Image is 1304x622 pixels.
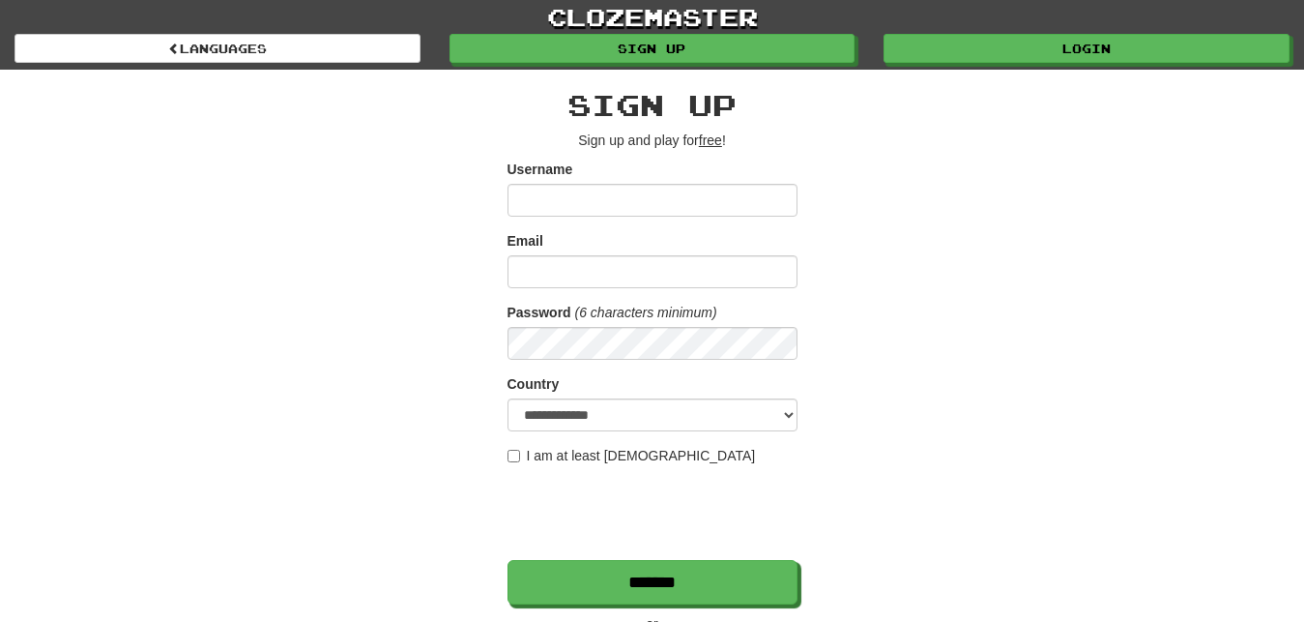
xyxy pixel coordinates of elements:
[507,160,573,179] label: Username
[507,374,560,394] label: Country
[507,446,756,465] label: I am at least [DEMOGRAPHIC_DATA]
[507,89,797,121] h2: Sign up
[884,34,1290,63] a: Login
[507,475,801,550] iframe: reCAPTCHA
[507,231,543,251] label: Email
[507,303,571,322] label: Password
[507,131,797,150] p: Sign up and play for !
[575,305,717,320] em: (6 characters minimum)
[14,34,420,63] a: Languages
[449,34,855,63] a: Sign up
[699,133,722,148] u: free
[507,450,520,462] input: I am at least [DEMOGRAPHIC_DATA]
